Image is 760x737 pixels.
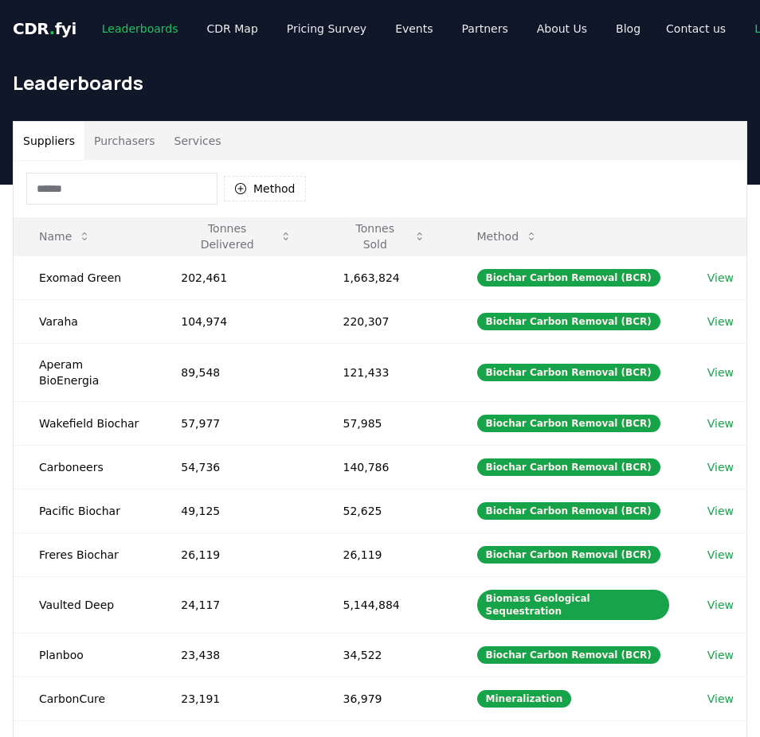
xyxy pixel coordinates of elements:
[155,532,317,576] td: 26,119
[707,691,734,707] a: View
[274,14,379,43] a: Pricing Survey
[707,459,734,475] a: View
[477,415,660,432] div: Biochar Carbon Removal (BCR)
[26,220,104,252] button: Name
[477,590,669,620] div: Biomass Geological Sequestration
[707,415,734,431] a: View
[318,445,452,489] td: 140,786
[464,220,551,252] button: Method
[13,19,76,38] span: CDR fyi
[224,176,306,201] button: Method
[707,314,734,330] a: View
[13,18,76,40] a: CDR.fyi
[14,445,155,489] td: Carboneers
[14,343,155,401] td: Aperam BioEnergia
[155,677,317,720] td: 23,191
[318,401,452,445] td: 57,985
[382,14,445,43] a: Events
[14,633,155,677] td: Planboo
[318,677,452,720] td: 36,979
[707,365,734,380] a: View
[318,576,452,633] td: 5,144,884
[14,489,155,532] td: Pacific Biochar
[524,14,600,43] a: About Us
[155,445,317,489] td: 54,736
[155,489,317,532] td: 49,125
[155,299,317,343] td: 104,974
[89,14,191,43] a: Leaderboards
[49,19,55,38] span: .
[318,343,452,401] td: 121,433
[14,255,155,299] td: Exomad Green
[707,270,734,286] a: View
[653,14,738,43] a: Contact us
[318,299,452,343] td: 220,307
[155,401,317,445] td: 57,977
[477,364,660,381] div: Biochar Carbon Removal (BCR)
[477,269,660,287] div: Biochar Carbon Removal (BCR)
[13,70,747,96] h1: Leaderboards
[603,14,653,43] a: Blog
[155,576,317,633] td: 24,117
[155,633,317,677] td: 23,438
[165,122,231,160] button: Services
[14,532,155,576] td: Freres Biochar
[168,220,304,252] button: Tonnes Delivered
[707,547,734,563] a: View
[707,647,734,663] a: View
[707,597,734,613] a: View
[318,255,452,299] td: 1,663,824
[14,677,155,720] td: CarbonCure
[14,299,155,343] td: Varaha
[84,122,165,160] button: Purchasers
[477,690,572,708] div: Mineralization
[477,313,660,330] div: Biochar Carbon Removal (BCR)
[14,122,84,160] button: Suppliers
[318,532,452,576] td: 26,119
[707,503,734,519] a: View
[318,489,452,532] td: 52,625
[14,401,155,445] td: Wakefield Biochar
[14,576,155,633] td: Vaulted Deep
[155,343,317,401] td: 89,548
[89,14,653,43] nav: Main
[194,14,271,43] a: CDR Map
[155,255,317,299] td: 202,461
[477,646,660,664] div: Biochar Carbon Removal (BCR)
[477,546,660,563] div: Biochar Carbon Removal (BCR)
[477,502,660,520] div: Biochar Carbon Removal (BCR)
[449,14,521,43] a: Partners
[477,458,660,476] div: Biochar Carbon Removal (BCR)
[318,633,452,677] td: 34,522
[331,220,439,252] button: Tonnes Sold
